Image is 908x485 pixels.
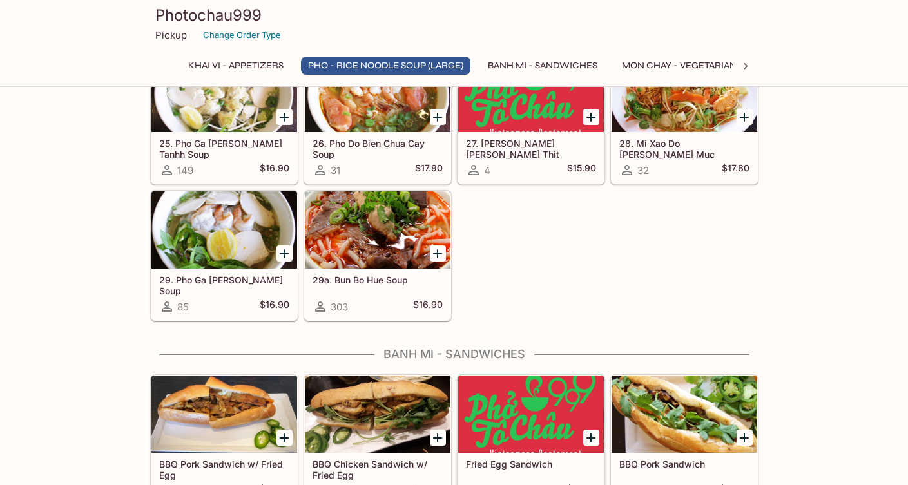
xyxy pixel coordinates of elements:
[155,29,187,41] p: Pickup
[177,164,193,176] span: 149
[484,164,490,176] span: 4
[151,55,297,132] div: 25. Pho Ga Hoanh Tanhh Soup
[331,301,348,313] span: 303
[331,164,340,176] span: 31
[305,376,450,453] div: BBQ Chicken Sandwich w/ Fried Egg
[466,138,596,159] h5: 27. [PERSON_NAME] [PERSON_NAME] Thit [PERSON_NAME]
[313,138,443,159] h5: 26. Pho Do Bien Chua Cay Soup
[612,376,757,453] div: BBQ Pork Sandwich
[415,162,443,178] h5: $17.90
[151,54,298,184] a: 25. Pho Ga [PERSON_NAME] Tanhh Soup149$16.90
[737,430,753,446] button: Add BBQ Pork Sandwich
[430,430,446,446] button: Add BBQ Chicken Sandwich w/ Fried Egg
[305,191,450,269] div: 29a. Bun Bo Hue Soup
[313,274,443,285] h5: 29a. Bun Bo Hue Soup
[181,57,291,75] button: Khai Vi - Appetizers
[722,162,749,178] h5: $17.80
[177,301,189,313] span: 85
[637,164,649,176] span: 32
[583,109,599,125] button: Add 27. Hu Tieu Kho Tom Thit Nuong
[612,55,757,132] div: 28. Mi Xao Do Bien Tom Muc Rau Soup
[619,459,749,470] h5: BBQ Pork Sandwich
[619,138,749,159] h5: 28. Mi Xao Do [PERSON_NAME] Muc [PERSON_NAME] Soup
[481,57,604,75] button: Banh Mi - Sandwiches
[155,5,753,25] h3: Photochau999
[413,299,443,314] h5: $16.90
[615,57,787,75] button: Mon Chay - Vegetarian Entrees
[737,109,753,125] button: Add 28. Mi Xao Do Bien Tom Muc Rau Soup
[159,274,289,296] h5: 29. Pho Ga [PERSON_NAME] Soup
[313,459,443,480] h5: BBQ Chicken Sandwich w/ Fried Egg
[458,376,604,453] div: Fried Egg Sandwich
[150,347,758,361] h4: Banh Mi - Sandwiches
[430,245,446,262] button: Add 29a. Bun Bo Hue Soup
[260,162,289,178] h5: $16.90
[458,55,604,132] div: 27. Hu Tieu Kho Tom Thit Nuong
[466,459,596,470] h5: Fried Egg Sandwich
[151,376,297,453] div: BBQ Pork Sandwich w/ Fried Egg
[583,430,599,446] button: Add Fried Egg Sandwich
[301,57,470,75] button: Pho - Rice Noodle Soup (Large)
[304,191,451,321] a: 29a. Bun Bo Hue Soup303$16.90
[458,54,604,184] a: 27. [PERSON_NAME] [PERSON_NAME] Thit [PERSON_NAME]4$15.90
[260,299,289,314] h5: $16.90
[304,54,451,184] a: 26. Pho Do Bien Chua Cay Soup31$17.90
[159,138,289,159] h5: 25. Pho Ga [PERSON_NAME] Tanhh Soup
[197,25,287,45] button: Change Order Type
[151,191,297,269] div: 29. Pho Ga Tom Soup
[151,191,298,321] a: 29. Pho Ga [PERSON_NAME] Soup85$16.90
[276,430,293,446] button: Add BBQ Pork Sandwich w/ Fried Egg
[159,459,289,480] h5: BBQ Pork Sandwich w/ Fried Egg
[567,162,596,178] h5: $15.90
[611,54,758,184] a: 28. Mi Xao Do [PERSON_NAME] Muc [PERSON_NAME] Soup32$17.80
[430,109,446,125] button: Add 26. Pho Do Bien Chua Cay Soup
[276,109,293,125] button: Add 25. Pho Ga Hoanh Tanhh Soup
[276,245,293,262] button: Add 29. Pho Ga Tom Soup
[305,55,450,132] div: 26. Pho Do Bien Chua Cay Soup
